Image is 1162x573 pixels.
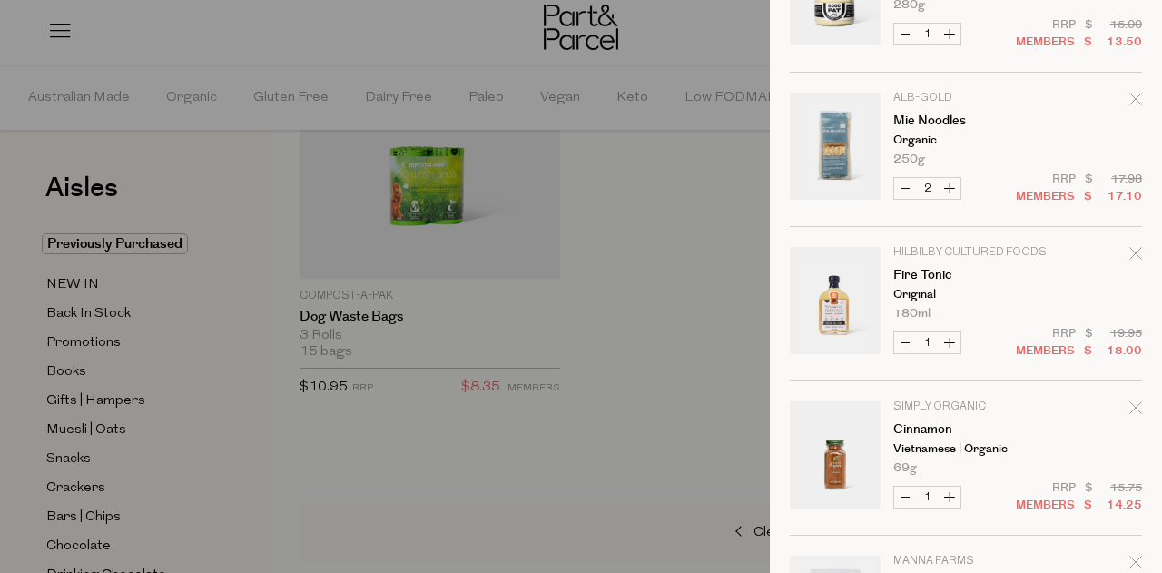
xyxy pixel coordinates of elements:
span: 69g [893,462,917,474]
p: Hilbilby Cultured Foods [893,247,1034,258]
p: Original [893,289,1034,301]
div: Remove Fire Tonic [1129,244,1142,269]
p: Vietnamese | Organic [893,443,1034,455]
p: Simply Organic [893,401,1034,412]
a: Fire Tonic [893,269,1034,282]
a: Cinnamon [893,423,1034,436]
input: QTY Cinnamon [916,487,939,508]
p: Alb-Gold [893,93,1034,104]
div: Remove Mie Noodles [1129,90,1142,114]
input: QTY Fire Tonic [916,332,939,353]
p: Manna Farms [893,556,1034,567]
span: 180ml [893,308,931,320]
input: QTY Mayo [916,24,939,44]
div: Remove Cinnamon [1129,399,1142,423]
span: 250g [893,153,925,165]
a: Mie Noodles [893,114,1034,127]
p: Organic [893,134,1034,146]
input: QTY Mie Noodles [916,178,939,199]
